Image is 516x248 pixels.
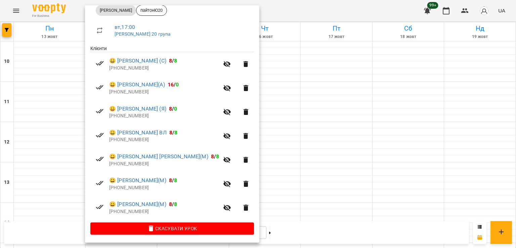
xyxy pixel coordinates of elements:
[168,81,179,88] b: /
[109,176,166,184] a: 😀 [PERSON_NAME](М)
[109,129,167,137] a: 😀 [PERSON_NAME] ВЛ
[115,24,135,30] a: вт , 17:00
[211,153,219,160] b: /
[216,153,219,160] span: 8
[169,106,172,112] span: 8
[136,7,167,13] span: пайтонЮ20
[96,155,104,163] svg: Візит сплачено
[90,45,254,222] ul: Клієнти
[176,81,179,88] span: 0
[109,113,219,119] p: [PHONE_NUMBER]
[109,184,219,191] p: [PHONE_NUMBER]
[109,200,166,208] a: 😀 [PERSON_NAME](М)
[169,201,172,207] span: 8
[109,208,219,215] p: [PHONE_NUMBER]
[169,201,177,207] b: /
[109,153,208,161] a: 😀 [PERSON_NAME] [PERSON_NAME](М)
[169,177,177,183] b: /
[96,83,104,91] svg: Візит сплачено
[211,153,214,160] span: 8
[96,59,104,67] svg: Візит сплачено
[169,57,177,64] b: /
[109,161,219,167] p: [PHONE_NUMBER]
[115,31,170,37] a: [PERSON_NAME] 20 група
[109,65,219,72] p: [PHONE_NUMBER]
[109,105,166,113] a: 😀 [PERSON_NAME] (Я)
[169,106,177,112] b: /
[90,222,254,235] button: Скасувати Урок
[174,129,177,136] span: 8
[96,107,104,115] svg: Візит сплачено
[109,89,219,95] p: [PHONE_NUMBER]
[168,81,174,88] span: 16
[96,224,249,233] span: Скасувати Урок
[109,136,219,143] p: [PHONE_NUMBER]
[136,5,167,16] div: пайтонЮ20
[96,7,136,13] span: [PERSON_NAME]
[174,201,177,207] span: 8
[174,177,177,183] span: 8
[174,57,177,64] span: 8
[109,57,166,65] a: 😀 [PERSON_NAME] (С)
[96,131,104,139] svg: Візит сплачено
[169,57,172,64] span: 8
[96,203,104,211] svg: Візит сплачено
[174,106,177,112] span: 0
[169,129,172,136] span: 8
[169,129,177,136] b: /
[96,179,104,187] svg: Візит сплачено
[169,177,172,183] span: 8
[109,81,165,89] a: 😀 [PERSON_NAME](А)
